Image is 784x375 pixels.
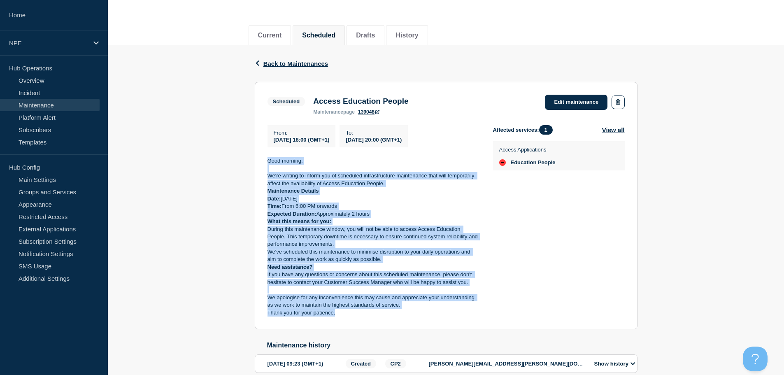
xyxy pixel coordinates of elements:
[268,309,480,317] p: Thank you for your patience.
[346,130,402,136] p: To :
[268,359,343,368] div: [DATE] 09:23 (GMT+1)
[268,226,480,248] p: During this maintenance window, you will not be able to access Access Education People. This temp...
[268,188,319,194] strong: Maintenance Details
[499,147,556,153] p: Access Applications
[263,60,328,67] span: Back to Maintenances
[268,211,316,217] strong: Expected Duration:
[268,203,281,209] strong: Time:
[545,95,607,110] a: Edit maintenance
[511,159,556,166] span: Education People
[268,218,331,224] strong: What this means for you:
[255,60,328,67] button: Back to Maintenances
[602,125,625,135] button: View all
[313,97,408,106] h3: Access Education People
[268,172,480,187] p: We're writing to inform you of scheduled infrastructure maintenance that will temporarily affect ...
[346,137,402,143] span: [DATE] 20:00 (GMT+1)
[267,342,637,349] h2: Maintenance history
[268,196,281,202] strong: Date:
[258,32,282,39] button: Current
[9,40,88,47] p: NPE
[493,125,557,135] span: Affected services:
[346,359,376,368] span: Created
[313,109,355,115] p: page
[268,294,480,309] p: We apologise for any inconvenience this may cause and appreciate your understanding as we work to...
[358,109,379,115] a: 139048
[539,125,553,135] span: 1
[268,210,480,218] p: Approximately 2 hours
[268,195,480,203] p: [DATE]
[395,32,418,39] button: History
[429,361,585,367] p: [PERSON_NAME][EMAIL_ADDRESS][PERSON_NAME][DOMAIN_NAME]
[743,347,768,371] iframe: Help Scout Beacon - Open
[268,264,313,270] strong: Need assistance?
[268,97,305,106] span: Scheduled
[356,32,375,39] button: Drafts
[313,109,343,115] span: maintenance
[302,32,335,39] button: Scheduled
[592,360,638,367] button: Show history
[274,137,330,143] span: [DATE] 18:00 (GMT+1)
[268,248,480,263] p: We've scheduled this maintenance to minimise disruption to your daily operations and aim to compl...
[268,203,480,210] p: From 6:00 PM onwards
[268,271,480,286] p: If you have any questions or concerns about this scheduled maintenance, please don't hesitate to ...
[268,157,480,165] p: Good morning,
[385,359,406,368] span: CP2
[499,159,506,166] div: down
[274,130,330,136] p: From :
